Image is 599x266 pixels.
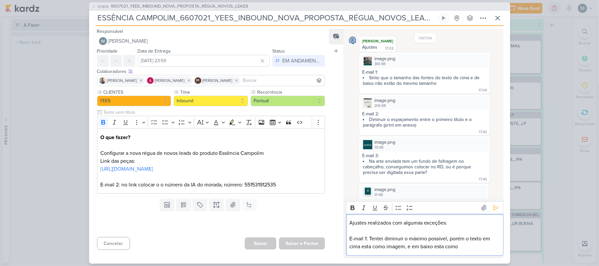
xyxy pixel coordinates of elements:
[479,130,487,135] div: 17:42
[385,46,393,51] div: 17:03
[350,219,500,227] p: Ajustes realizados com algumas exceções:
[362,69,487,75] div: E-mail 1:
[100,166,153,172] a: [URL][DOMAIN_NAME]
[363,187,372,197] img: vsj00bI1MW38sJfFgRRXRQAgLwIBqVtsv6vK9bUJ.png
[361,38,395,44] div: [PERSON_NAME]
[361,185,487,199] div: image.png
[363,98,372,108] img: 7KWn8JNI7CmRiFEpsPbI6eVrnRvXI28hkldawFlf.png
[97,128,325,194] div: Editor editing area: main
[350,235,500,251] p: E-mail 1: Tentei diminuir o máximo possível, porém o texto em cima esta como imagem, e em baixo e...
[361,137,488,152] div: image.png
[362,44,377,50] div: Ajustes
[362,153,487,158] div: E-mail 3:
[195,77,201,84] div: Isabella Machado Guimarães
[374,103,395,109] div: 206 KB
[180,89,248,96] label: Time
[272,48,285,54] label: Status
[374,186,395,193] div: image.png
[374,97,395,104] div: image.png
[251,96,325,106] button: Pontual
[363,158,487,175] li: Na arte enviada tem um fundo de folhagem no cabeçalho, conseguimos colocar no RD, ou é porque pre...
[97,29,123,34] label: Responsável
[103,89,171,96] label: CLIENTES
[108,37,148,45] span: [PERSON_NAME]
[362,111,487,117] div: E-mail 2:
[363,75,487,86] li: Sinto que o tamanho das fontes do texto de cima e de baixo não estão do mesmo tamanho
[100,134,130,141] strong: O que fazer?
[97,68,325,75] div: Colaboradores
[349,36,357,44] img: Caroline Traven De Andrade
[374,55,395,62] div: image.png
[363,140,372,149] img: xxOFfmSKjxp6yhrvWEEHUnKgGQ2pPKBQIDFDYVYY.png
[97,48,118,54] label: Prioridade
[374,61,395,67] div: 365 KB
[361,54,488,68] div: image.png
[203,78,233,84] span: [PERSON_NAME]
[97,35,325,47] button: [PERSON_NAME]
[374,139,395,146] div: image.png
[374,192,395,198] div: 31 KB
[479,88,487,93] div: 17:04
[99,37,107,45] img: Mariana Amorim
[346,201,503,214] div: Editor toolbar
[96,12,437,24] input: Kard Sem Título
[97,116,325,129] div: Editor toolbar
[102,109,325,116] input: Texto sem título
[363,56,372,65] img: OHJMaYMYCtxjPbwaHc0Wsx3uiVppiMykbFJXC0ic.png
[97,237,130,250] button: Cancelar
[374,145,395,150] div: 76 KB
[138,55,270,67] input: Select a date
[257,89,325,96] label: Recorrência
[99,77,106,84] img: Iara Santos
[282,57,322,65] div: EM ANDAMENTO
[155,78,185,84] span: [PERSON_NAME]
[242,77,324,85] input: Buscar
[100,133,321,189] p: Configurar a nova régua de novos leads do produto Essência Campolim Link das peças: E-mail 2: no ...
[97,96,171,106] button: YEES
[174,96,248,106] button: Inbound
[361,96,488,110] div: image.png
[272,55,325,67] button: EM ANDAMENTO
[196,79,200,82] p: IM
[441,15,446,21] div: Ligar relógio
[346,214,503,256] div: Editor editing area: main
[363,117,487,128] li: Diminuir o espaçamento entre o primeiro título e o parágrafo (print em anexo)
[138,48,171,54] label: Data de Entrega
[479,177,487,182] div: 17:45
[107,78,137,84] span: [PERSON_NAME]
[147,77,154,84] img: Alessandra Gomes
